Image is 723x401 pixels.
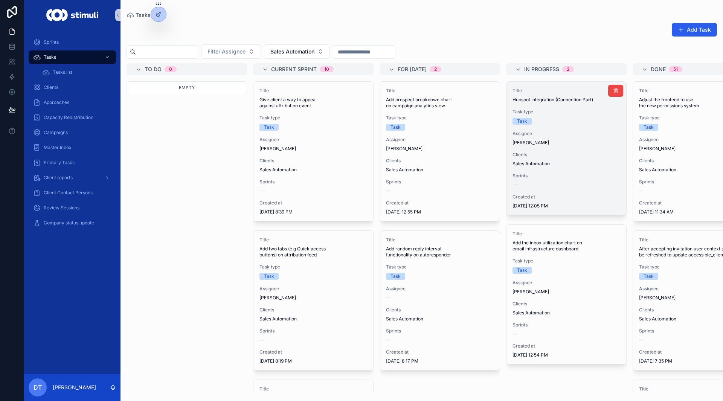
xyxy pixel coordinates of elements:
span: Assignee [513,280,620,286]
span: Title [386,88,494,94]
div: Task [390,273,401,280]
span: -- [386,337,390,343]
span: For [DATE] [398,66,427,73]
span: Task type [259,264,367,270]
a: TitleGive client a way to appeal against attribution eventTask typeTaskAssignee[PERSON_NAME]Clien... [253,81,374,221]
span: -- [639,188,644,194]
a: TitleAdd the inbox utilization chart on email infrastructure dashboardTask typeTaskAssignee[PERSO... [506,224,627,364]
button: Select Button [201,44,261,59]
span: Hubspot Integration (Connection Part) [513,97,620,103]
a: TitleAdd two tabs (e.g Quick access buttons) on attribution feedTask typeTaskAssignee[PERSON_NAME... [253,230,374,371]
span: [PERSON_NAME] [386,146,423,152]
span: -- [639,337,644,343]
span: Sprints [44,39,59,45]
span: Sprints [259,328,367,334]
span: Add random reply interval functionality on autoresponder [386,246,494,258]
span: Approaches [44,99,69,105]
span: -- [259,337,264,343]
span: Title [259,386,367,392]
span: Clients [386,307,494,313]
span: Add two tabs (e.g Quick access buttons) on attribution feed [259,246,367,258]
span: [PERSON_NAME] [259,146,296,152]
span: Created at [513,194,620,200]
span: -- [386,295,390,301]
span: Sprints [513,322,620,328]
span: Task type [513,109,620,115]
span: Created at [259,349,367,355]
a: Client Contact Persons [29,186,116,200]
div: Task [644,273,654,280]
div: 51 [673,66,678,72]
span: Assignee [386,286,494,292]
span: To do [145,66,162,73]
span: Client reports [44,175,73,181]
span: Assignee [513,131,620,137]
span: Clients [513,152,620,158]
button: Select Button [264,44,330,59]
span: -- [259,188,264,194]
div: Task [264,273,274,280]
div: 10 [324,66,329,72]
span: Sprints [259,179,367,185]
span: -- [513,331,517,337]
a: Master Inbox [29,141,116,154]
span: [PERSON_NAME] [639,295,676,301]
span: Sales Automation [259,167,297,173]
span: Campaigns [44,130,68,136]
span: [PERSON_NAME] [513,289,549,295]
a: Sprints [29,35,116,49]
span: Sales Automation [513,310,550,316]
span: Clients [259,158,367,164]
span: Created at [386,349,494,355]
span: -- [386,188,390,194]
a: Tasks [127,11,151,19]
a: Primary Tasks [29,156,116,169]
span: Title [513,88,620,94]
span: Sales Automation [386,316,423,322]
span: Title [513,231,620,237]
span: Empty [179,85,195,90]
span: Review Sessions [44,205,79,211]
span: Clients [513,301,620,307]
div: Task [517,118,527,125]
span: Sales Automation [639,167,676,173]
a: Tasks [29,50,116,64]
span: [DATE] 8:19 PM [259,358,367,364]
a: Review Sessions [29,201,116,215]
span: Created at [513,343,620,349]
span: [DATE] 12:54 PM [513,352,620,358]
span: Created at [259,200,367,206]
span: Tasks list [53,69,72,75]
span: Assignee [386,137,494,143]
span: Task type [386,115,494,121]
div: 2 [567,66,569,72]
a: Approaches [29,96,116,109]
span: Sales Automation [513,161,550,167]
a: Campaigns [29,126,116,139]
span: Sprints [386,179,494,185]
span: Capacity Redistribution [44,114,93,120]
span: Tasks [44,54,56,60]
button: Add Task [672,23,717,37]
span: Assignee [259,286,367,292]
span: Done [651,66,666,73]
span: Clients [44,84,58,90]
span: Title [259,88,367,94]
span: Title [259,237,367,243]
a: TitleHubspot Integration (Connection Part)Task typeTaskAssignee[PERSON_NAME]ClientsSales Automati... [506,81,627,215]
span: Sales Automation [386,167,423,173]
span: Tasks [136,11,151,19]
span: Clients [259,307,367,313]
span: [DATE] 12:05 PM [513,203,620,209]
span: Task type [386,264,494,270]
span: Client Contact Persons [44,190,93,196]
span: Master Inbox [44,145,72,151]
span: Sprints [513,173,620,179]
span: Sales Automation [270,48,314,55]
span: Current sprint [271,66,317,73]
div: scrollable content [24,30,120,239]
span: Assignee [259,137,367,143]
span: Task type [259,115,367,121]
div: 0 [169,66,172,72]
